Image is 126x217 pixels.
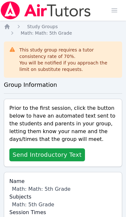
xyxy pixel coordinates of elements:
div: This study group requires a tutor consistency rate of 70 %. [19,47,117,73]
a: Study Groups [27,23,58,30]
div: You will be notified if you approach the limit on substitute requests. [19,60,117,73]
nav: Breadcrumb [4,23,122,36]
label: Subjects [9,193,117,201]
h3: Group Information [4,80,122,89]
div: Math: Math: 5th Grade [12,185,117,193]
span: Study Groups [27,24,58,29]
label: Session Times [9,209,117,216]
a: Math: Math: 5th Grade [21,30,72,36]
div: Math: 5th Grade [12,201,117,209]
button: Send Introductory Text [9,148,85,161]
span: Send Introductory Text [13,150,82,159]
label: Name [9,177,117,185]
p: Prior to the first session, click the button below to have an automated text sent to the students... [9,104,117,143]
